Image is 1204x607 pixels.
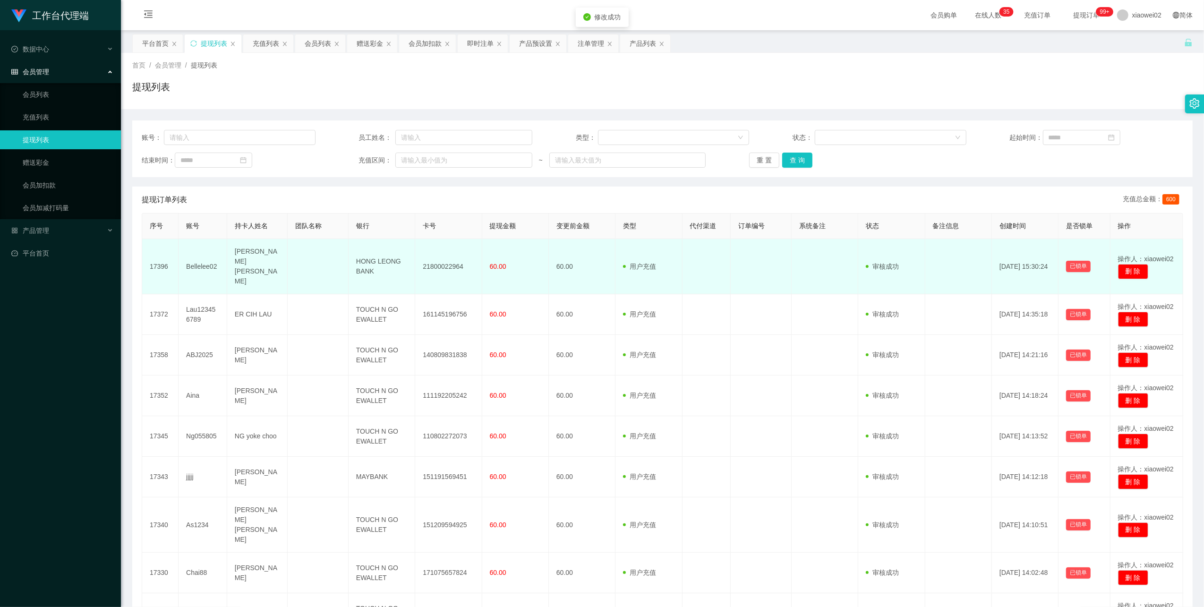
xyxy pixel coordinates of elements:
td: 17340 [142,497,179,553]
td: 151191569451 [415,457,482,497]
button: 已锁单 [1066,390,1091,402]
span: 状态 [866,222,879,230]
button: 删 除 [1118,570,1148,585]
span: 账号： [142,133,164,143]
span: 账号 [186,222,199,230]
td: TOUCH N GO EWALLET [349,294,415,335]
span: 审核成功 [866,351,899,359]
td: [DATE] 14:18:24 [992,376,1059,416]
i: 图标: down [738,135,743,141]
span: 用户充值 [623,521,656,529]
button: 删 除 [1118,474,1148,489]
span: 用户充值 [623,392,656,399]
td: [DATE] 15:30:24 [992,239,1059,294]
span: 员工姓名： [359,133,395,143]
td: MAYBANK [349,457,415,497]
span: 60.00 [490,263,506,270]
button: 已锁单 [1066,567,1091,579]
a: 充值列表 [23,108,113,127]
span: 产品管理 [11,227,49,234]
span: 首页 [132,61,145,69]
span: 代付渠道 [690,222,717,230]
td: Chai88 [179,553,227,593]
td: [PERSON_NAME] [PERSON_NAME] [227,497,288,553]
button: 重 置 [749,153,779,168]
sup: 35 [999,7,1013,17]
td: 60.00 [549,416,615,457]
span: 审核成功 [866,521,899,529]
td: Ng055805 [179,416,227,457]
span: / [185,61,187,69]
td: 17343 [142,457,179,497]
i: 图标: close [171,41,177,47]
span: 数据中心 [11,45,49,53]
span: 序号 [150,222,163,230]
td: [DATE] 14:02:48 [992,553,1059,593]
button: 已锁单 [1066,309,1091,320]
i: 图标: close [607,41,613,47]
i: 图标: table [11,68,18,75]
td: 60.00 [549,376,615,416]
td: [DATE] 14:13:52 [992,416,1059,457]
span: 60.00 [490,310,506,318]
td: Aina [179,376,227,416]
td: 17396 [142,239,179,294]
span: 60.00 [490,351,506,359]
button: 删 除 [1118,312,1148,327]
td: [DATE] 14:35:18 [992,294,1059,335]
td: 171075657824 [415,553,482,593]
td: 111192205242 [415,376,482,416]
span: 状态： [793,133,815,143]
i: 图标: setting [1189,98,1200,109]
i: icon: check-circle [583,13,591,21]
div: 即时注单 [467,34,494,52]
i: 图标: close [555,41,561,47]
td: 17372 [142,294,179,335]
span: 提现订单 [1069,12,1105,18]
span: 备注信息 [933,222,959,230]
span: 会员管理 [11,68,49,76]
button: 删 除 [1118,393,1148,408]
span: 用户充值 [623,263,656,270]
span: 系统备注 [799,222,826,230]
span: 会员管理 [155,61,181,69]
span: 用户充值 [623,569,656,576]
td: jjjjj [179,457,227,497]
td: [DATE] 14:10:51 [992,497,1059,553]
td: [PERSON_NAME] [227,457,288,497]
td: 60.00 [549,553,615,593]
i: 图标: appstore-o [11,227,18,234]
span: 操作人：xiaowei02 [1118,425,1174,432]
span: 起始时间： [1010,133,1043,143]
span: 60.00 [490,569,506,576]
span: 审核成功 [866,263,899,270]
div: 提现列表 [201,34,227,52]
span: 60.00 [490,392,506,399]
td: [PERSON_NAME] [227,376,288,416]
span: 创建时间 [999,222,1026,230]
span: 用户充值 [623,310,656,318]
td: 17352 [142,376,179,416]
i: 图标: close [334,41,340,47]
td: [PERSON_NAME] [227,335,288,376]
div: 产品预设置 [519,34,552,52]
a: 图标: dashboard平台首页 [11,244,113,263]
i: 图标: close [659,41,665,47]
span: 修改成功 [595,13,621,21]
div: 平台首页 [142,34,169,52]
span: 60.00 [490,432,506,440]
td: TOUCH N GO EWALLET [349,335,415,376]
span: 银行 [356,222,369,230]
span: 类型 [623,222,636,230]
td: 17358 [142,335,179,376]
td: 60.00 [549,457,615,497]
a: 会员列表 [23,85,113,104]
div: 充值列表 [253,34,279,52]
td: ER CIH LAU [227,294,288,335]
span: 操作人：xiaowei02 [1118,343,1174,351]
span: 用户充值 [623,351,656,359]
i: 图标: close [386,41,392,47]
span: 600 [1162,194,1179,205]
span: 订单编号 [738,222,765,230]
span: 操作人：xiaowei02 [1118,384,1174,392]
